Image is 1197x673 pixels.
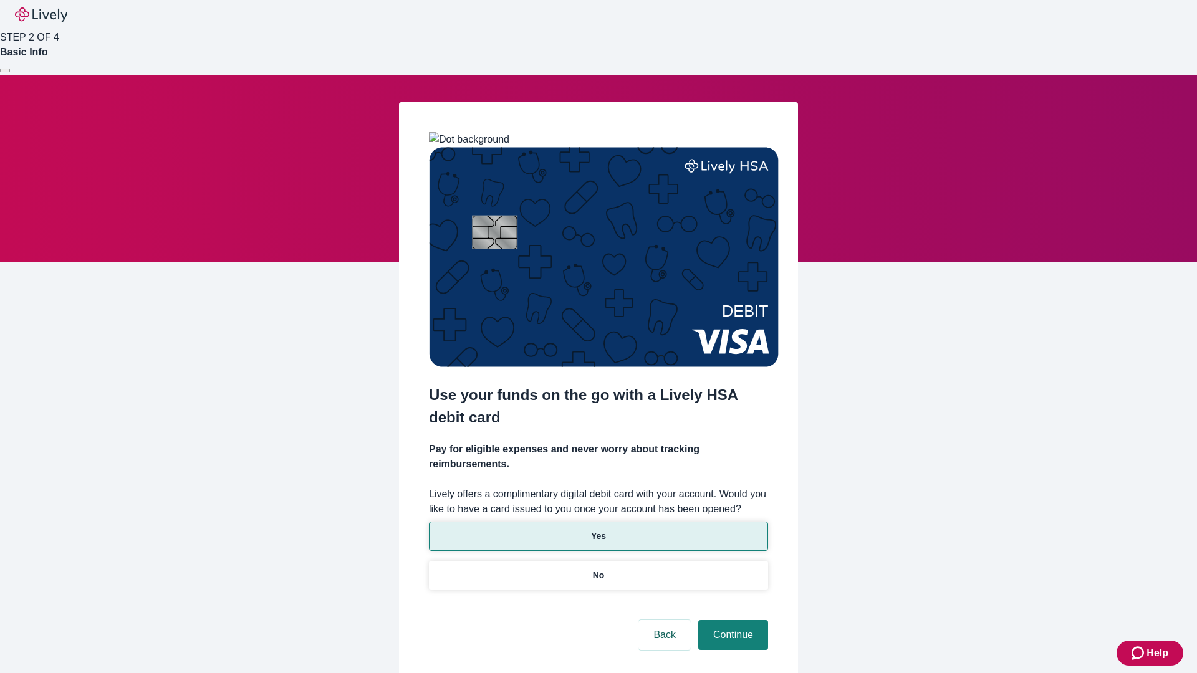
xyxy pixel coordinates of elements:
[429,132,509,147] img: Dot background
[1117,641,1183,666] button: Zendesk support iconHelp
[698,620,768,650] button: Continue
[429,384,768,429] h2: Use your funds on the go with a Lively HSA debit card
[429,561,768,590] button: No
[429,442,768,472] h4: Pay for eligible expenses and never worry about tracking reimbursements.
[593,569,605,582] p: No
[591,530,606,543] p: Yes
[638,620,691,650] button: Back
[15,7,67,22] img: Lively
[1147,646,1168,661] span: Help
[429,147,779,367] img: Debit card
[429,487,768,517] label: Lively offers a complimentary digital debit card with your account. Would you like to have a card...
[429,522,768,551] button: Yes
[1132,646,1147,661] svg: Zendesk support icon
